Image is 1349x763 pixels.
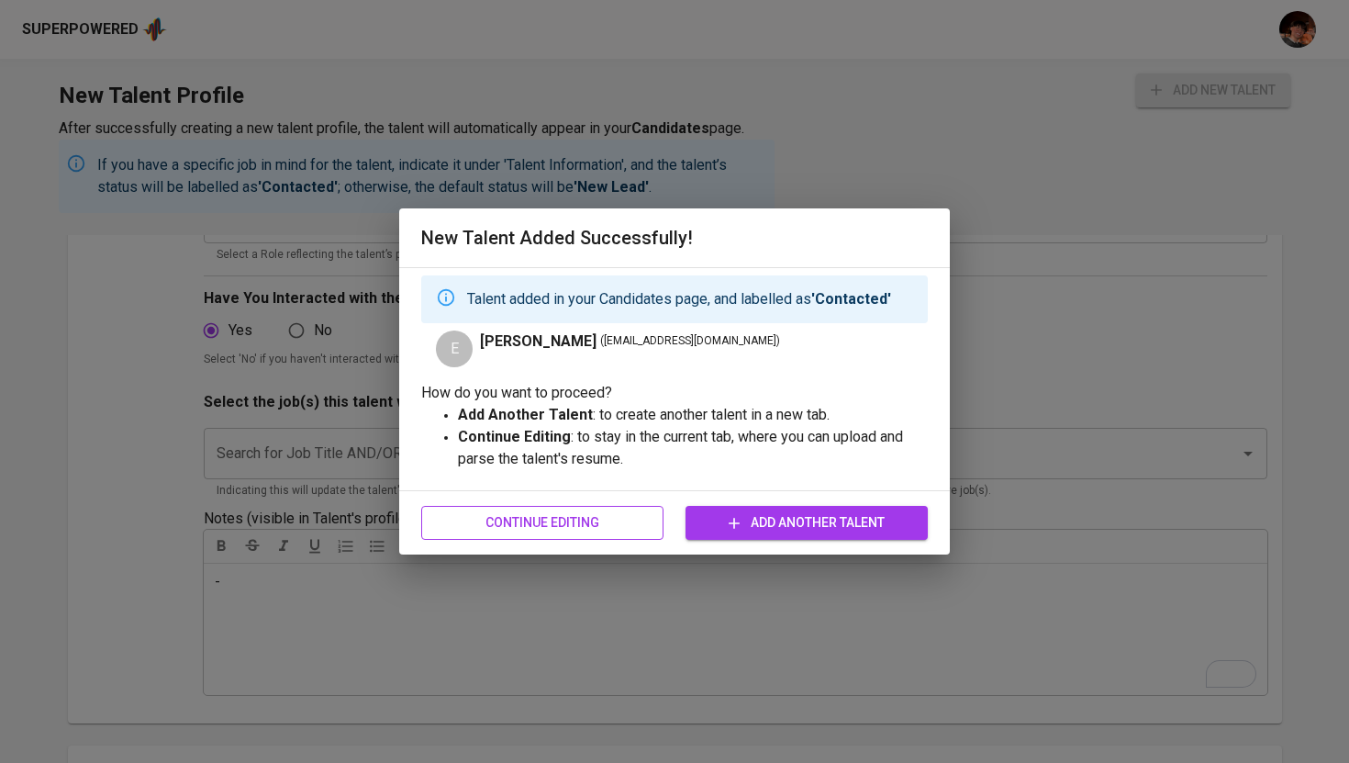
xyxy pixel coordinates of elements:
[458,406,593,423] strong: Add Another Talent
[480,331,596,353] span: [PERSON_NAME]
[600,332,780,351] span: ( [EMAIL_ADDRESS][DOMAIN_NAME] )
[421,382,928,404] p: How do you want to proceed?
[458,426,928,470] p: : to stay in the current tab, where you can upload and parse the talent's resume.
[436,511,649,534] span: Continue Editing
[458,404,928,426] p: : to create another talent in a new tab.
[436,331,473,367] div: E
[686,506,928,540] button: Add Another Talent
[421,223,928,252] h6: New Talent Added Successfully!
[458,428,571,445] strong: Continue Editing
[700,511,913,534] span: Add Another Talent
[811,290,891,308] strong: 'Contacted'
[467,288,891,310] p: Talent added in your Candidates page, and labelled as
[421,506,663,540] button: Continue Editing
